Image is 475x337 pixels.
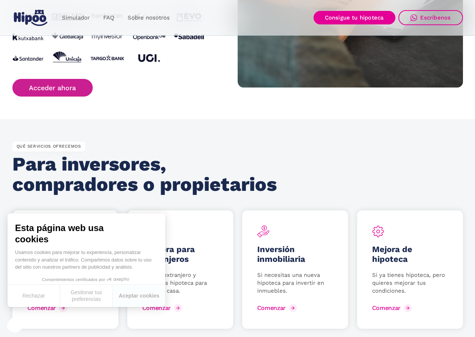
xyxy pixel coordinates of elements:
a: Acceder ahora [12,79,93,97]
a: Consigue tu hipoteca [314,11,395,24]
a: Comenzar [257,302,299,314]
p: Si ya tienes hipoteca, pero quieres mejorar tus condiciones. [372,271,448,295]
a: home [12,7,49,29]
a: Comenzar [372,302,414,314]
div: Comenzar [27,304,56,311]
a: Comenzar [27,302,69,314]
h5: Inversión inmobiliaria [257,245,333,264]
a: Sobre nosotros [121,11,176,25]
div: Comenzar [257,304,286,311]
a: Simulador [55,11,97,25]
div: Escríbenos [420,14,451,21]
div: Comenzar [142,304,171,311]
a: Escríbenos [398,10,463,25]
h5: Compra para extranjeros [142,245,218,264]
div: Comenzar [372,304,401,311]
h5: Mejora de hipoteca [372,245,448,264]
h2: Para inversores, compradores o propietarios [12,154,282,195]
p: Si necesitas una nueva hipoteca para invertir en inmuebles. [257,271,333,295]
p: Si eres extranjero y necesitas hipoteca para comprar casa. [142,271,218,295]
a: FAQ [97,11,121,25]
a: Comenzar [142,302,184,314]
div: QUÉ SERVICIOS OFRECEMOS [12,142,85,151]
